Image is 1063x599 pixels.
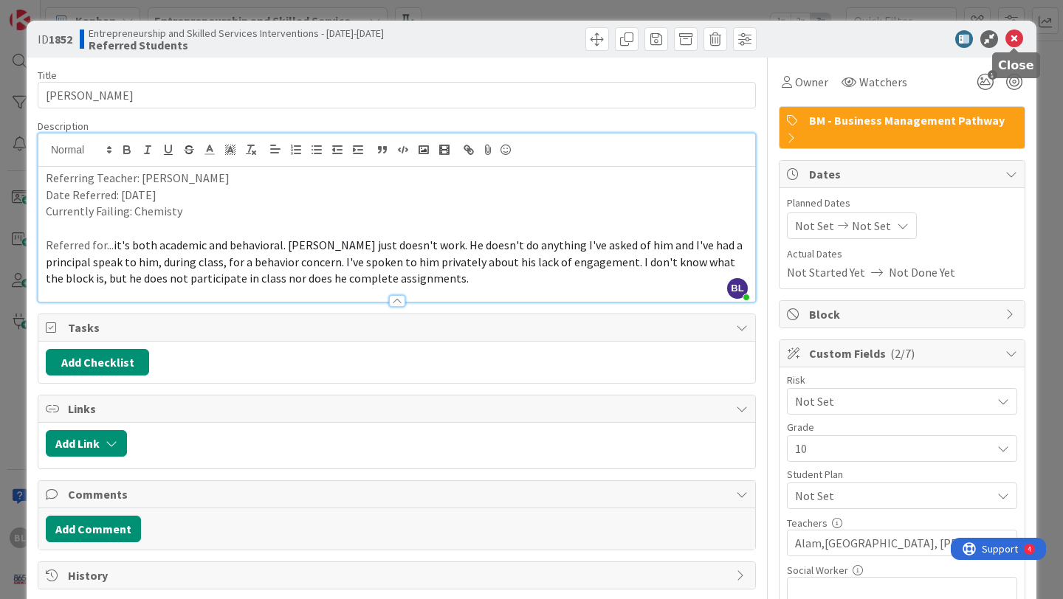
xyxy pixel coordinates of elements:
[727,278,748,299] span: BL
[46,430,127,457] button: Add Link
[795,217,834,235] span: Not Set
[859,73,907,91] span: Watchers
[998,58,1034,72] h5: Close
[68,400,729,418] span: Links
[787,516,828,530] label: Teachers
[46,237,748,287] p: Referred for...
[809,165,998,183] span: Dates
[46,203,748,220] p: Currently Failing: Chemisty
[38,120,89,133] span: Description
[68,485,729,503] span: Comments
[46,170,748,187] p: Referring Teacher: [PERSON_NAME]
[89,27,384,39] span: Entrepreneurship and Skilled Services Interventions - [DATE]-[DATE]
[787,375,1017,385] div: Risk
[795,391,984,412] span: Not Set
[49,32,72,46] b: 1852
[809,111,1017,129] span: BM - Business Management Pathway
[787,195,1017,211] span: Planned Dates
[787,246,1017,262] span: Actual Dates
[46,187,748,204] p: Date Referred: [DATE]
[68,319,729,336] span: Tasks
[46,516,141,542] button: Add Comment
[988,70,997,80] span: 3
[889,263,955,281] span: Not Done Yet
[787,263,865,281] span: Not Started Yet
[38,82,756,108] input: type card name here...
[68,567,729,584] span: History
[46,238,745,285] span: it's both academic and behavioral. [PERSON_NAME] just doesn't work. He doesn't do anything I've a...
[809,305,998,323] span: Block
[89,39,384,51] b: Referred Students
[809,344,998,362] span: Custom Fields
[787,469,1017,479] div: Student Plan
[795,487,991,505] span: Not Set
[38,30,72,48] span: ID
[795,438,984,459] span: 10
[890,346,915,361] span: ( 2/7 )
[77,6,80,18] div: 4
[787,422,1017,432] div: Grade
[795,73,828,91] span: Owner
[38,69,57,82] label: Title
[46,349,149,375] button: Add Checklist
[31,2,67,20] span: Support
[852,217,891,235] span: Not Set
[787,564,848,577] label: Social Worker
